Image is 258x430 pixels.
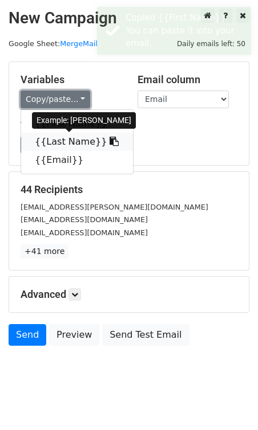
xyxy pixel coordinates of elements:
a: Send Test Email [102,324,189,346]
div: Copied {{First Name}}. You can paste it into your email. [126,11,247,50]
div: Example: [PERSON_NAME] [32,112,136,129]
h5: 44 Recipients [21,183,237,196]
small: Google Sheet: [9,39,98,48]
div: Widget de chat [201,375,258,430]
h5: Email column [138,73,237,86]
a: Copy/paste... [21,91,90,108]
small: [EMAIL_ADDRESS][DOMAIN_NAME] [21,228,148,237]
h5: Variables [21,73,120,86]
h2: New Campaign [9,9,249,28]
a: Send [9,324,46,346]
a: {{First Name}} [21,114,133,133]
iframe: Chat Widget [201,375,258,430]
small: [EMAIL_ADDRESS][PERSON_NAME][DOMAIN_NAME] [21,203,208,211]
a: Preview [49,324,99,346]
a: MergeMail [60,39,98,48]
small: [EMAIL_ADDRESS][DOMAIN_NAME] [21,215,148,224]
a: {{Last Name}} [21,133,133,151]
a: {{Email}} [21,151,133,169]
a: +41 more [21,244,68,259]
h5: Advanced [21,288,237,301]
